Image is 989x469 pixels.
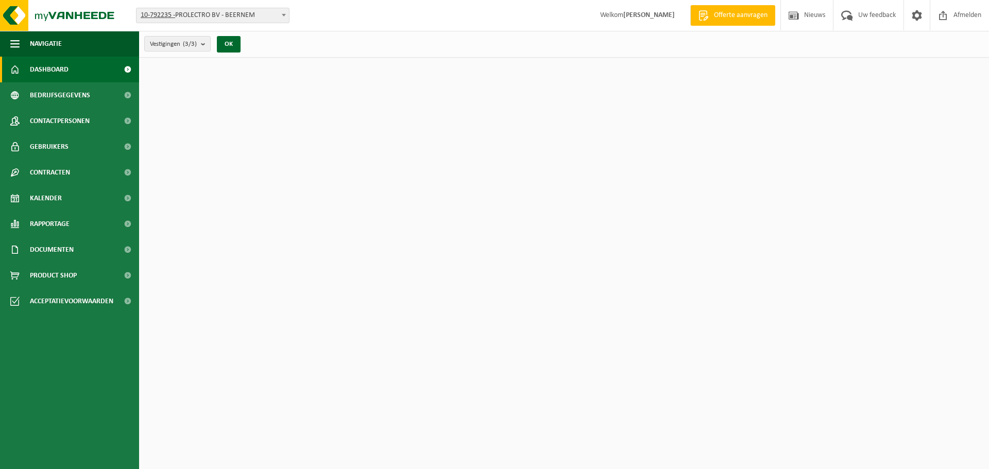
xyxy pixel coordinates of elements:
[30,263,77,288] span: Product Shop
[623,11,675,19] strong: [PERSON_NAME]
[30,160,70,185] span: Contracten
[30,185,62,211] span: Kalender
[137,8,289,23] span: 10-792235 - PROLECTRO BV - BEERNEM
[30,288,113,314] span: Acceptatievoorwaarden
[141,11,175,19] tcxspan: Call 10-792235 - via 3CX
[136,8,289,23] span: 10-792235 - PROLECTRO BV - BEERNEM
[30,108,90,134] span: Contactpersonen
[144,36,211,51] button: Vestigingen(3/3)
[711,10,770,21] span: Offerte aanvragen
[30,211,70,237] span: Rapportage
[217,36,241,53] button: OK
[30,82,90,108] span: Bedrijfsgegevens
[30,237,74,263] span: Documenten
[690,5,775,26] a: Offerte aanvragen
[30,134,69,160] span: Gebruikers
[150,37,197,52] span: Vestigingen
[30,31,62,57] span: Navigatie
[30,57,69,82] span: Dashboard
[183,41,197,47] count: (3/3)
